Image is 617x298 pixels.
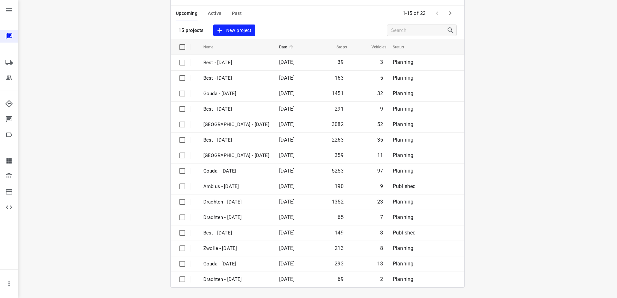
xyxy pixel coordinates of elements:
p: Ambius - [DATE] [203,183,269,190]
span: 8 [380,230,383,236]
span: [DATE] [279,199,295,205]
p: Best - Friday [203,229,269,237]
p: Gouda - [DATE] [203,260,269,268]
p: Best - Thursday [203,74,269,82]
span: Date [279,43,296,51]
span: Name [203,43,222,51]
button: New project [213,25,255,36]
span: Planning [393,168,413,174]
span: New project [217,26,251,35]
span: Planning [393,152,413,158]
span: [DATE] [279,106,295,112]
span: 190 [335,183,344,189]
span: Planning [393,137,413,143]
span: 149 [335,230,344,236]
span: Previous Page [431,7,444,20]
span: Published [393,183,416,189]
span: Planning [393,261,413,267]
span: [DATE] [279,90,295,96]
span: Planning [393,59,413,65]
span: 1-15 of 22 [400,6,428,20]
span: 359 [335,152,344,158]
span: 7 [380,214,383,220]
span: 2 [380,276,383,282]
p: Gouda - Tuesday [203,90,269,97]
span: [DATE] [279,75,295,81]
span: 163 [335,75,344,81]
span: Past [232,9,242,17]
span: 2263 [332,137,344,143]
span: 1451 [332,90,344,96]
span: Planning [393,121,413,127]
span: [DATE] [279,230,295,236]
span: 5253 [332,168,344,174]
span: 291 [335,106,344,112]
span: Published [393,230,416,236]
p: Best - Tuesday [203,105,269,113]
span: Planning [393,106,413,112]
input: Search projects [391,25,447,35]
p: Best - Monday [203,136,269,144]
span: 1352 [332,199,344,205]
span: [DATE] [279,245,295,251]
span: 97 [377,168,383,174]
p: Drachten - Monday [203,198,269,206]
p: Gouda - Monday [203,167,269,175]
span: [DATE] [279,183,295,189]
span: [DATE] [279,214,295,220]
span: Status [393,43,412,51]
div: Search [447,26,456,34]
span: 52 [377,121,383,127]
span: 13 [377,261,383,267]
span: Vehicles [363,43,386,51]
span: Planning [393,90,413,96]
span: 65 [338,214,343,220]
span: 3 [380,59,383,65]
span: 35 [377,137,383,143]
p: Drachten - Thursday [203,276,269,283]
span: [DATE] [279,121,295,127]
span: [DATE] [279,137,295,143]
span: 32 [377,90,383,96]
span: Planning [393,199,413,205]
span: Planning [393,214,413,220]
span: 3082 [332,121,344,127]
p: Best - [DATE] [203,59,269,66]
span: 11 [377,152,383,158]
span: [DATE] [279,168,295,174]
span: [DATE] [279,152,295,158]
p: Drachten - Friday [203,214,269,221]
span: 9 [380,106,383,112]
span: 293 [335,261,344,267]
p: Zwolle - Monday [203,121,269,128]
p: Zwolle - Friday [203,245,269,252]
span: 69 [338,276,343,282]
span: 39 [338,59,343,65]
span: 5 [380,75,383,81]
span: Planning [393,245,413,251]
span: [DATE] [279,59,295,65]
span: Stops [328,43,347,51]
span: Upcoming [176,9,197,17]
span: Planning [393,276,413,282]
span: 9 [380,183,383,189]
span: 213 [335,245,344,251]
span: Planning [393,75,413,81]
span: [DATE] [279,261,295,267]
span: Active [208,9,221,17]
span: 23 [377,199,383,205]
span: 8 [380,245,383,251]
span: Next Page [444,7,457,20]
span: [DATE] [279,276,295,282]
p: Antwerpen - Monday [203,152,269,159]
p: 15 projects [178,27,204,33]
